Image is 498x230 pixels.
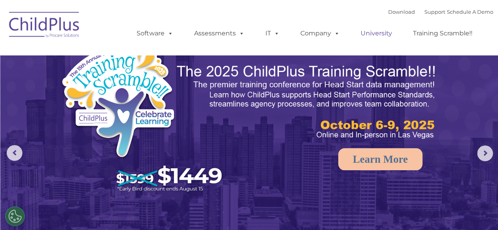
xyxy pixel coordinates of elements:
a: Learn More [338,148,422,170]
font: | [388,9,493,15]
a: Schedule A Demo [447,9,493,15]
a: Company [293,26,348,41]
a: Software [129,26,181,41]
a: IT [257,26,287,41]
img: ChildPlus by Procare Solutions [5,6,84,46]
a: Assessments [186,26,252,41]
button: Cookies Settings [5,206,25,226]
span: Phone number [109,84,143,90]
span: Last name [109,52,133,58]
a: Training Scramble!! [405,26,480,41]
a: Download [388,9,415,15]
a: Support [424,9,445,15]
a: University [353,26,400,41]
